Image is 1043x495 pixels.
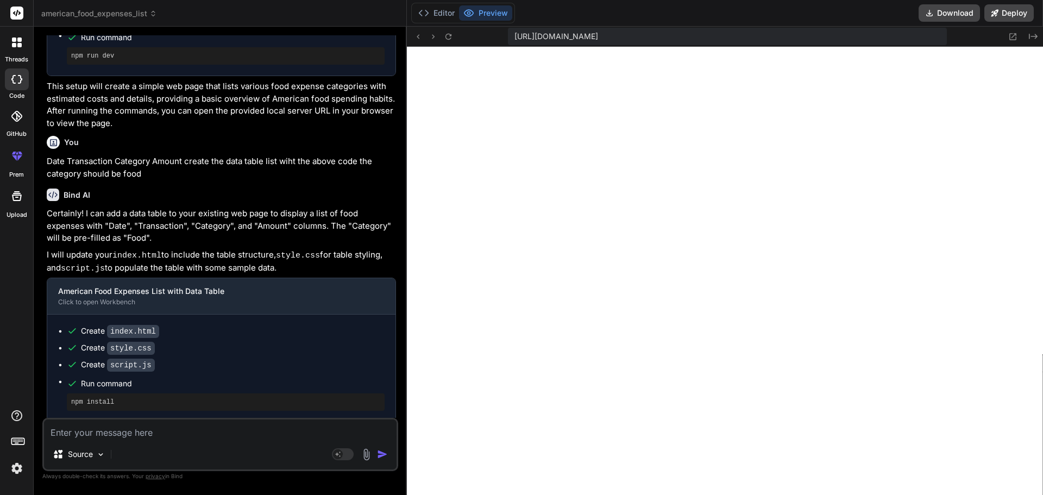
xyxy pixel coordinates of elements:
[81,359,155,371] div: Create
[5,55,28,64] label: threads
[414,5,459,21] button: Editor
[96,450,105,459] img: Pick Models
[71,398,380,406] pre: npm install
[107,342,155,355] code: style.css
[58,286,367,297] div: American Food Expenses List with Data Table
[47,208,396,245] p: Certainly! I can add a data table to your existing web page to display a list of food expenses wi...
[107,325,159,338] code: index.html
[146,473,165,479] span: privacy
[276,251,320,260] code: style.css
[9,170,24,179] label: prem
[9,91,24,101] label: code
[71,52,380,60] pre: npm run dev
[58,298,367,306] div: Click to open Workbench
[407,47,1043,495] iframe: Preview
[42,471,398,481] p: Always double-check its answers. Your in Bind
[47,155,396,180] p: Date Transaction Category Amount create the data table list wiht the above code the category shou...
[7,210,27,220] label: Upload
[919,4,980,22] button: Download
[459,5,512,21] button: Preview
[47,80,396,129] p: This setup will create a simple web page that lists various food expense categories with estimate...
[41,8,157,19] span: american_food_expenses_list
[81,32,385,43] span: Run command
[377,449,388,460] img: icon
[61,264,105,273] code: script.js
[112,251,161,260] code: index.html
[68,449,93,460] p: Source
[514,31,598,42] span: [URL][DOMAIN_NAME]
[47,249,396,275] p: I will update your to include the table structure, for table styling, and to populate the table w...
[81,342,155,354] div: Create
[81,325,159,337] div: Create
[81,378,385,389] span: Run command
[8,459,26,478] img: settings
[7,129,27,139] label: GitHub
[360,448,373,461] img: attachment
[64,190,90,200] h6: Bind AI
[64,137,79,148] h6: You
[107,359,155,372] code: script.js
[984,4,1034,22] button: Deploy
[47,278,378,314] button: American Food Expenses List with Data TableClick to open Workbench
